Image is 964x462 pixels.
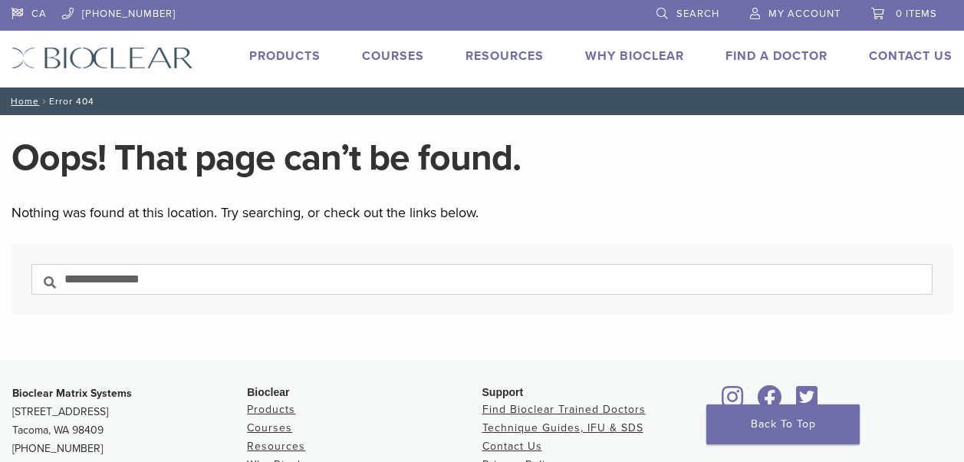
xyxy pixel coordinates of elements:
img: Bioclear [12,47,193,69]
section: Search [12,244,952,315]
span: / [39,97,49,105]
a: Contact Us [869,48,952,64]
span: My Account [768,8,841,20]
a: Resources [466,48,544,64]
a: Back To Top [706,404,860,444]
a: Contact Us [482,440,542,453]
a: Courses [362,48,424,64]
a: Bioclear [717,394,749,410]
span: 0 items [896,8,937,20]
a: Find Bioclear Trained Doctors [482,403,646,416]
a: Courses [247,421,292,434]
span: Bioclear [247,386,289,398]
a: Bioclear [791,394,823,410]
a: Products [249,48,321,64]
span: Support [482,386,524,398]
a: Resources [247,440,305,453]
a: Technique Guides, IFU & SDS [482,421,643,434]
span: Search [676,8,719,20]
a: Products [247,403,295,416]
strong: Bioclear Matrix Systems [12,387,132,400]
a: Home [6,96,39,107]
h1: Oops! That page can’t be found. [12,140,952,177]
a: Bioclear [752,394,788,410]
p: Nothing was found at this location. Try searching, or check out the links below. [12,201,952,224]
p: [STREET_ADDRESS] Tacoma, WA 98409 [PHONE_NUMBER] [12,384,247,458]
a: Why Bioclear [585,48,684,64]
a: Find A Doctor [725,48,827,64]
